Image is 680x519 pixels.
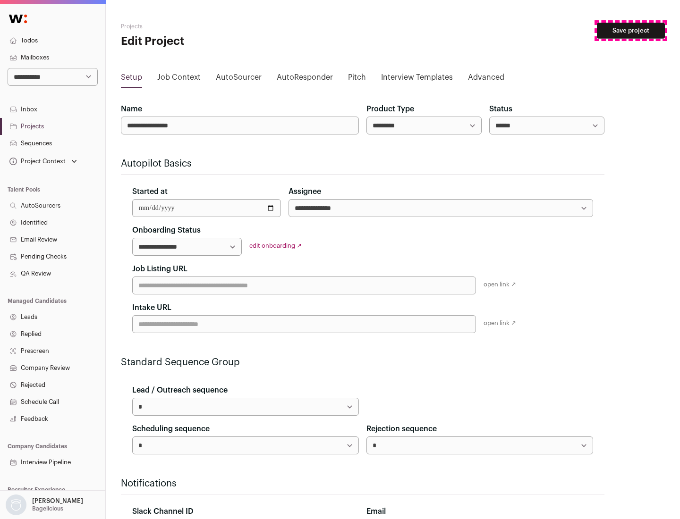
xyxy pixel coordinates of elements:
[4,9,32,28] img: Wellfound
[132,506,193,517] label: Slack Channel ID
[121,477,604,490] h2: Notifications
[132,302,171,313] label: Intake URL
[4,494,85,515] button: Open dropdown
[381,72,453,87] a: Interview Templates
[216,72,262,87] a: AutoSourcer
[249,243,302,249] a: edit onboarding ↗
[121,103,142,115] label: Name
[32,497,83,505] p: [PERSON_NAME]
[132,186,168,197] label: Started at
[468,72,504,87] a: Advanced
[366,103,414,115] label: Product Type
[121,34,302,49] h1: Edit Project
[121,157,604,170] h2: Autopilot Basics
[366,506,593,517] div: Email
[157,72,201,87] a: Job Context
[366,423,437,435] label: Rejection sequence
[132,423,210,435] label: Scheduling sequence
[8,158,66,165] div: Project Context
[8,155,79,168] button: Open dropdown
[489,103,512,115] label: Status
[277,72,333,87] a: AutoResponder
[132,385,228,396] label: Lead / Outreach sequence
[32,505,63,512] p: Bagelicious
[121,72,142,87] a: Setup
[132,225,201,236] label: Onboarding Status
[121,356,604,369] h2: Standard Sequence Group
[6,494,26,515] img: nopic.png
[289,186,321,197] label: Assignee
[132,263,187,275] label: Job Listing URL
[121,23,302,30] h2: Projects
[348,72,366,87] a: Pitch
[597,23,665,39] button: Save project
